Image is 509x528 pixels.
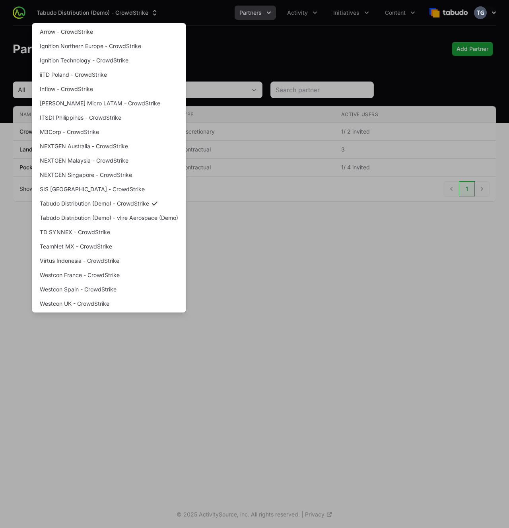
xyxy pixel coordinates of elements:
a: TD SYNNEX - CrowdStrike [33,225,185,239]
div: Main navigation [25,6,420,20]
a: Ignition Technology - CrowdStrike [33,53,185,68]
div: Open [246,82,262,98]
a: Tabudo Distribution (Demo) - vlire Aerospace (Demo) [33,211,185,225]
a: TeamNet MX - CrowdStrike [33,239,185,254]
a: Westcon UK - CrowdStrike [33,297,185,311]
img: Timothy Greig [474,6,487,19]
a: Virtus Indonesia - CrowdStrike [33,254,185,268]
a: ITSDI Philippines - CrowdStrike [33,111,185,125]
a: NEXTGEN Singapore - CrowdStrike [33,168,185,182]
a: Westcon France - CrowdStrike [33,268,185,282]
a: Arrow - CrowdStrike [33,25,185,39]
a: SIS [GEOGRAPHIC_DATA] - CrowdStrike [33,182,185,196]
a: Westcon Spain - CrowdStrike [33,282,185,297]
a: Tabudo Distribution (Demo) - CrowdStrike [33,196,185,211]
a: M3Corp - CrowdStrike [33,125,185,139]
a: iiTD Poland - CrowdStrike [33,68,185,82]
a: NEXTGEN Australia - CrowdStrike [33,139,185,153]
a: NEXTGEN Malaysia - CrowdStrike [33,153,185,168]
div: Supplier switch menu [32,6,163,20]
a: [PERSON_NAME] Micro LATAM - CrowdStrike [33,96,185,111]
a: Ignition Northern Europe - CrowdStrike [33,39,185,53]
a: Inflow - CrowdStrike [33,82,185,96]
